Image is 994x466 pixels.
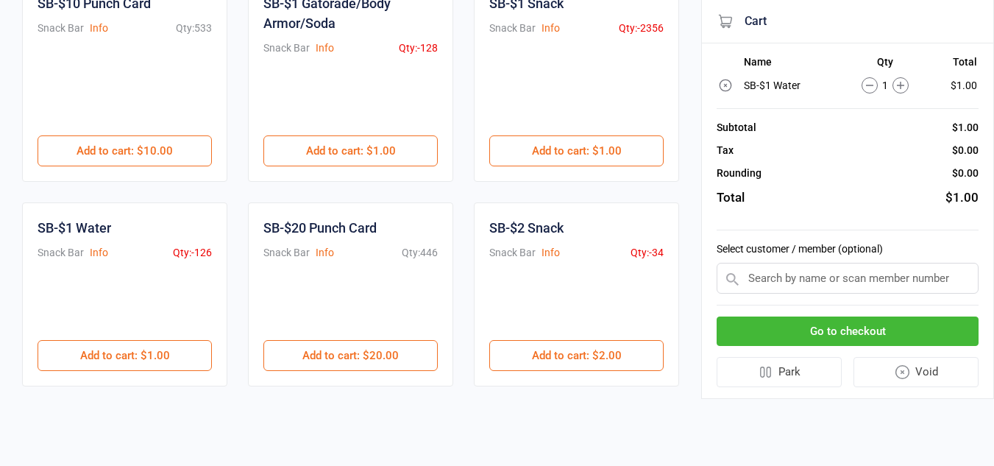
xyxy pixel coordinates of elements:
div: Snack Bar [263,245,310,261]
button: Info [90,245,108,261]
div: SB-$1 Water [38,218,111,238]
button: Add to cart: $10.00 [38,135,212,166]
div: Total [717,188,745,208]
div: 1 [839,77,932,93]
div: Snack Bar [489,245,536,261]
div: Snack Bar [38,245,84,261]
td: $1.00 [933,75,977,96]
input: Search by name or scan member number [717,263,979,294]
button: Add to cart: $1.00 [263,135,438,166]
button: Add to cart: $1.00 [38,340,212,371]
div: Qty: -126 [173,245,212,261]
button: Park [717,357,842,387]
td: SB-$1 Water [744,75,837,96]
div: SB-$20 Punch Card [263,218,377,238]
div: $1.00 [945,188,979,208]
button: Add to cart: $20.00 [263,340,438,371]
div: Qty: -2356 [619,21,664,36]
div: Snack Bar [263,40,310,56]
div: Qty: -128 [399,40,438,56]
button: Add to cart: $1.00 [489,135,664,166]
div: Subtotal [717,120,756,135]
div: Qty: 533 [176,21,212,36]
div: Qty: -34 [631,245,664,261]
button: Info [90,21,108,36]
button: Void [853,357,979,387]
div: $1.00 [952,120,979,135]
div: Rounding [717,166,762,181]
button: Info [542,245,560,261]
button: Info [316,245,334,261]
th: Qty [839,56,932,74]
th: Name [744,56,837,74]
div: $0.00 [952,166,979,181]
button: Info [316,40,334,56]
label: Select customer / member (optional) [717,241,979,257]
button: Add to cart: $2.00 [489,340,664,371]
button: Info [542,21,560,36]
th: Total [933,56,977,74]
div: Tax [717,143,734,158]
div: Snack Bar [38,21,84,36]
div: Qty: 446 [402,245,438,261]
div: SB-$2 Snack [489,218,564,238]
div: Snack Bar [489,21,536,36]
button: Go to checkout [717,317,979,347]
div: $0.00 [952,143,979,158]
